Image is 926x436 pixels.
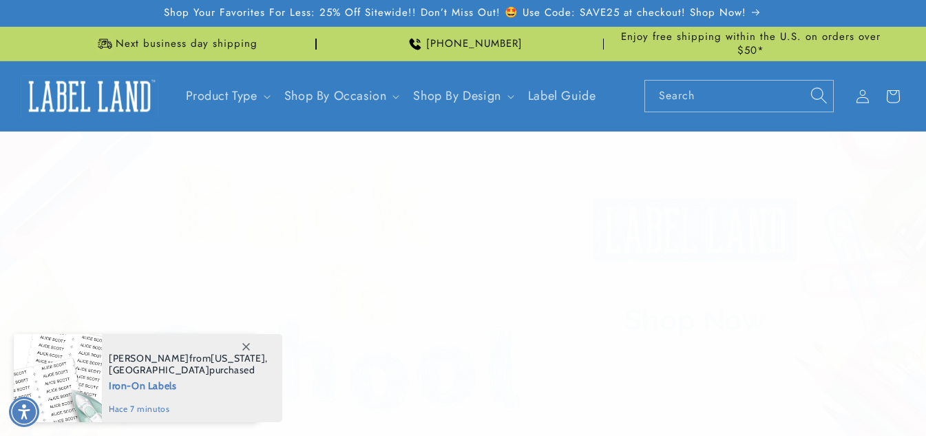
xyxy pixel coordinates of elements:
[178,80,276,112] summary: Product Type
[186,87,257,105] a: Product Type
[528,88,596,104] span: Label Guide
[284,88,387,104] span: Shop By Occasion
[803,80,834,110] button: Search
[109,352,189,364] span: [PERSON_NAME]
[164,6,746,20] span: Shop Your Favorites For Less: 25% Off Sitewide!! Don’t Miss Out! 🤩 Use Code: SAVE25 at checkout! ...
[109,403,268,415] span: hace 7 minutos
[21,75,158,118] img: Label Land
[9,397,39,427] div: Accessibility Menu
[116,37,257,51] span: Next business day shipping
[426,37,523,51] span: [PHONE_NUMBER]
[609,27,892,61] div: Announcement
[16,70,164,123] a: Label Land
[109,364,209,376] span: [GEOGRAPHIC_DATA]
[322,27,604,61] div: Announcement
[211,352,265,364] span: [US_STATE]
[276,80,406,112] summary: Shop By Occasion
[34,27,317,61] div: Announcement
[109,376,268,393] span: Iron-On Labels
[405,80,519,112] summary: Shop By Design
[609,30,892,57] span: Enjoy free shipping within the U.S. on orders over $50*
[413,87,501,105] a: Shop By Design
[109,353,268,376] span: from , purchased
[520,80,604,112] a: Label Guide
